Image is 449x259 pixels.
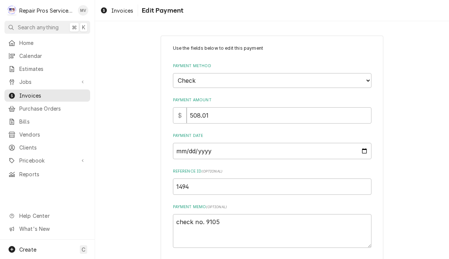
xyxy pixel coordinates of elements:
span: Purchase Orders [19,105,86,112]
span: Invoices [19,92,86,99]
a: Calendar [4,50,90,62]
span: ⌘ [72,23,77,31]
a: Reports [4,168,90,180]
div: Payment Method [173,63,371,88]
a: Vendors [4,128,90,141]
span: Create [19,246,36,253]
a: Go to Help Center [4,210,90,222]
div: Reference ID [173,168,371,195]
a: Purchase Orders [4,102,90,115]
div: Mindy Volker's Avatar [78,5,88,16]
textarea: check no. 9105 [173,214,371,248]
div: Repair Pros Services Inc's Avatar [7,5,17,16]
div: R [7,5,17,16]
span: Home [19,39,86,47]
a: Invoices [97,4,136,17]
span: Estimates [19,65,86,73]
a: Home [4,37,90,49]
a: Estimates [4,63,90,75]
span: ( optional ) [206,205,227,209]
div: MV [78,5,88,16]
span: Reports [19,170,86,178]
span: Calendar [19,52,86,60]
label: Reference ID [173,168,371,174]
span: Vendors [19,131,86,138]
div: Payment Memo [173,204,371,248]
span: K [82,23,85,31]
span: Clients [19,144,86,151]
label: Payment Amount [173,97,371,103]
span: Bills [19,118,86,125]
div: $ [173,107,187,124]
a: Go to Pricebook [4,154,90,167]
p: Use the fields below to edit this payment [173,45,371,52]
a: Invoices [4,89,90,102]
input: yyyy-mm-dd [173,143,371,159]
div: Repair Pros Services Inc [19,7,74,14]
span: ( optional ) [201,169,222,173]
label: Payment Method [173,63,371,69]
a: Bills [4,115,90,128]
button: Search anything⌘K [4,21,90,34]
label: Payment Memo [173,204,371,210]
span: Jobs [19,78,75,86]
div: Payment Amount [173,97,371,124]
div: Payment Date [173,133,371,159]
span: Search anything [18,23,59,31]
a: Go to What's New [4,223,90,235]
a: Go to Jobs [4,76,90,88]
label: Payment Date [173,133,371,139]
span: Pricebook [19,157,75,164]
span: What's New [19,225,86,233]
div: Invoice Payment Create/Update Form [173,45,371,248]
span: Help Center [19,212,86,220]
a: Clients [4,141,90,154]
span: Invoices [111,7,133,14]
span: Edit Payment [140,6,183,16]
span: C [82,246,85,253]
